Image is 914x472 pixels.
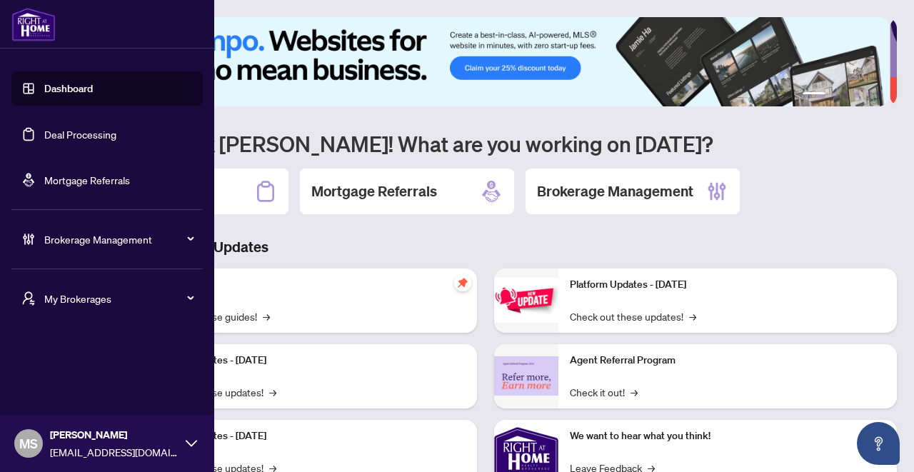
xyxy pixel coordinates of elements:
[570,277,885,293] p: Platform Updates - [DATE]
[631,384,638,400] span: →
[857,422,900,465] button: Open asap
[11,7,56,41] img: logo
[865,92,871,98] button: 5
[44,128,116,141] a: Deal Processing
[570,353,885,368] p: Agent Referral Program
[494,356,558,396] img: Agent Referral Program
[311,181,437,201] h2: Mortgage Referrals
[570,384,638,400] a: Check it out!→
[44,291,193,306] span: My Brokerages
[570,428,885,444] p: We want to hear what you think!
[19,433,38,453] span: MS
[877,92,883,98] button: 6
[843,92,848,98] button: 3
[537,181,693,201] h2: Brokerage Management
[74,17,890,106] img: Slide 0
[74,237,897,257] h3: Brokerage & Industry Updates
[570,308,696,324] a: Check out these updates!→
[150,353,466,368] p: Platform Updates - [DATE]
[269,384,276,400] span: →
[854,92,860,98] button: 4
[803,92,825,98] button: 1
[494,278,558,323] img: Platform Updates - June 23, 2025
[689,308,696,324] span: →
[50,427,179,443] span: [PERSON_NAME]
[454,274,471,291] span: pushpin
[44,231,193,247] span: Brokerage Management
[831,92,837,98] button: 2
[50,444,179,460] span: [EMAIL_ADDRESS][DOMAIN_NAME]
[21,291,36,306] span: user-switch
[74,130,897,157] h1: Welcome back [PERSON_NAME]! What are you working on [DATE]?
[44,174,130,186] a: Mortgage Referrals
[150,277,466,293] p: Self-Help
[263,308,270,324] span: →
[150,428,466,444] p: Platform Updates - [DATE]
[44,82,93,95] a: Dashboard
